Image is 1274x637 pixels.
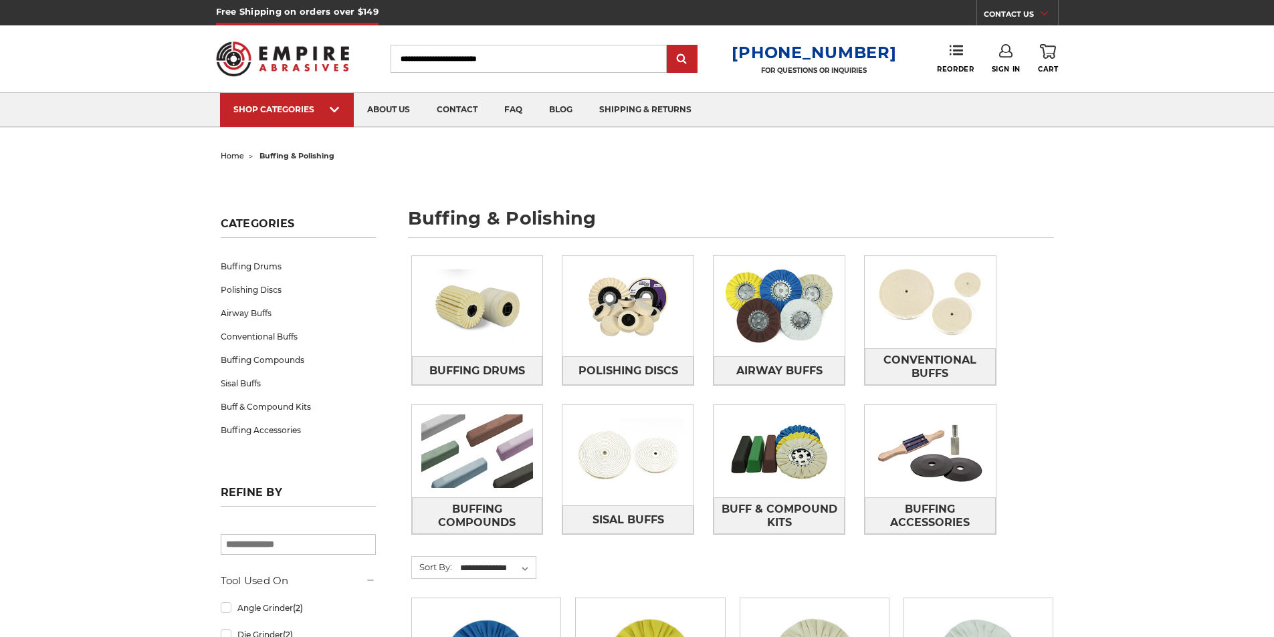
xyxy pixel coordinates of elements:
[221,395,376,418] a: Buff & Compound Kits
[865,348,996,385] a: Conventional Buffs
[732,66,896,75] p: FOR QUESTIONS OR INQUIRIES
[562,356,694,385] a: Polishing Discs
[354,93,423,127] a: about us
[865,497,996,534] a: Buffing Accessories
[562,260,694,352] img: Polishing Discs
[221,573,376,589] h5: Tool Used On
[669,46,696,73] input: Submit
[259,151,334,160] span: buffing & polishing
[412,356,543,385] a: Buffing Drums
[221,596,376,620] a: Angle Grinder
[221,372,376,395] a: Sisal Buffs
[221,418,376,442] a: Buffing Accessories
[221,301,376,325] a: Airway Buffs
[221,486,376,507] h5: Refine by
[937,44,974,73] a: Reorder
[586,93,705,127] a: shipping & returns
[221,348,376,372] a: Buffing Compounds
[491,93,536,127] a: faq
[736,360,823,382] span: Airway Buffs
[593,509,664,531] span: Sisal Buffs
[413,498,542,534] span: Buffing Compounds
[221,255,376,278] a: Buffing Drums
[732,43,896,62] a: [PHONE_NUMBER]
[714,260,845,352] img: Airway Buffs
[221,151,244,160] a: home
[865,498,995,534] span: Buffing Accessories
[984,7,1058,25] a: CONTACT US
[714,405,845,497] img: Buff & Compound Kits
[536,93,586,127] a: blog
[865,405,996,497] img: Buffing Accessories
[714,356,845,385] a: Airway Buffs
[562,409,694,501] img: Sisal Buffs
[458,558,536,578] select: Sort By:
[293,603,303,613] span: (2)
[429,360,525,382] span: Buffing Drums
[865,349,995,385] span: Conventional Buffs
[578,360,678,382] span: Polishing Discs
[992,65,1021,74] span: Sign In
[562,505,694,534] a: Sisal Buffs
[423,93,491,127] a: contact
[412,497,543,534] a: Buffing Compounds
[412,557,452,577] label: Sort By:
[1038,44,1058,74] a: Cart
[412,260,543,352] img: Buffing Drums
[408,209,1054,238] h1: buffing & polishing
[233,104,340,114] div: SHOP CATEGORIES
[714,498,844,534] span: Buff & Compound Kits
[412,405,543,497] img: Buffing Compounds
[216,33,350,85] img: Empire Abrasives
[1038,65,1058,74] span: Cart
[221,217,376,238] h5: Categories
[865,256,996,348] img: Conventional Buffs
[714,497,845,534] a: Buff & Compound Kits
[937,65,974,74] span: Reorder
[221,278,376,301] a: Polishing Discs
[221,325,376,348] a: Conventional Buffs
